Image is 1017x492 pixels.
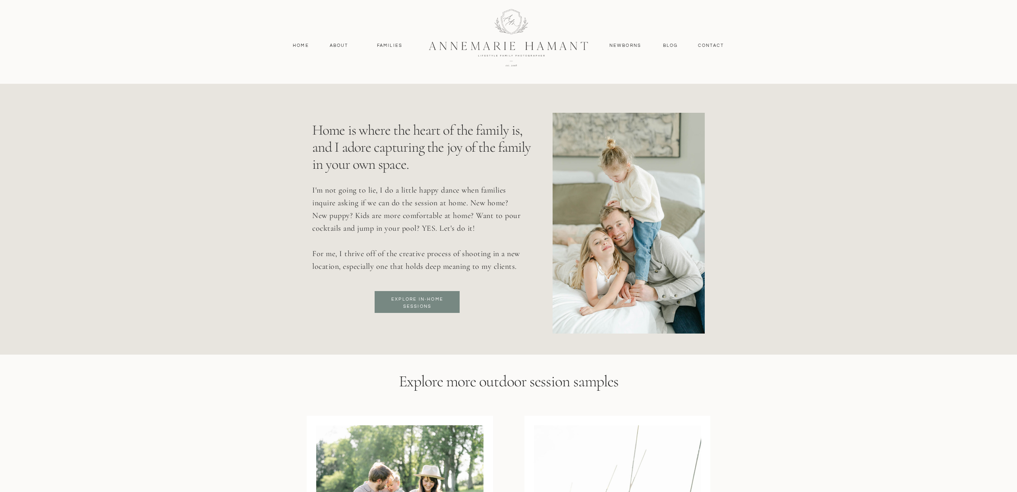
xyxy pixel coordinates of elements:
[606,42,644,49] a: Newborns
[307,51,483,90] a: A colorful spring picnic session
[372,42,408,49] a: Families
[312,122,543,189] p: Home is where the heart of the family is, and I adore capturing the joy of the family in your own...
[289,42,313,49] a: Home
[307,36,426,45] a: View the gallery
[312,184,522,288] p: I'm not going to lie, I do a little happy dance when families inquire asking if we can do the ses...
[379,372,638,416] h2: Explore more outdoor session samples
[385,296,450,310] a: Explore in-home sessions
[327,42,350,49] a: About
[661,42,680,49] a: Blog
[694,42,728,49] a: contact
